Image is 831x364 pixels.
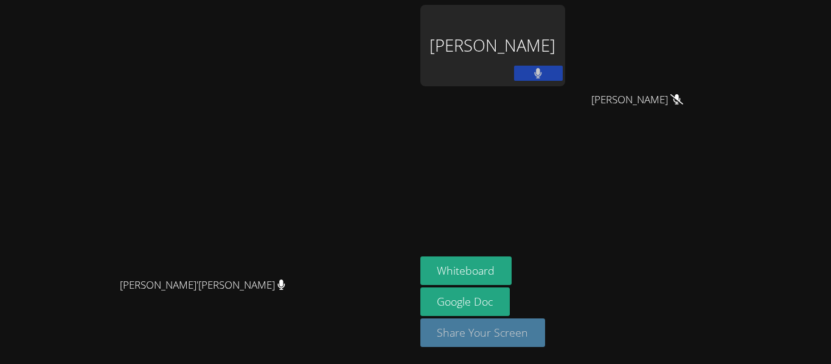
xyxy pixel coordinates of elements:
[420,5,565,86] div: [PERSON_NAME]
[591,91,683,109] span: [PERSON_NAME]
[420,287,510,316] a: Google Doc
[420,318,546,347] button: Share Your Screen
[120,276,285,294] span: [PERSON_NAME]'[PERSON_NAME]
[420,256,512,285] button: Whiteboard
